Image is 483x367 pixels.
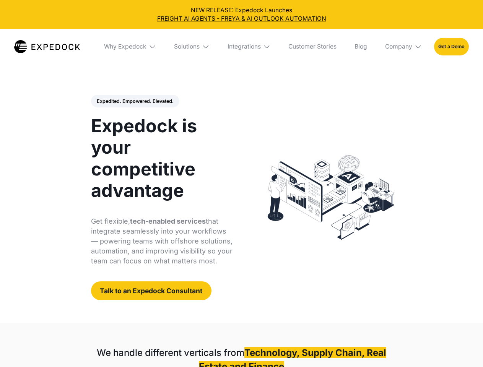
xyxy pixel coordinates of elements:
a: FREIGHT AI AGENTS - FREYA & AI OUTLOOK AUTOMATION [6,15,477,23]
a: Customer Stories [282,29,342,65]
iframe: Chat Widget [445,330,483,367]
a: Blog [348,29,373,65]
div: Integrations [228,43,261,50]
div: Why Expedock [98,29,162,65]
div: Why Expedock [104,43,146,50]
div: Integrations [221,29,276,65]
div: Company [379,29,428,65]
div: Solutions [168,29,216,65]
p: Get flexible, that integrate seamlessly into your workflows — powering teams with offshore soluti... [91,216,233,266]
a: Get a Demo [434,38,469,55]
div: NEW RELEASE: Expedock Launches [6,6,477,23]
a: Talk to an Expedock Consultant [91,281,211,300]
strong: We handle different verticals from [97,347,244,358]
div: Solutions [174,43,200,50]
div: Company [385,43,412,50]
strong: tech-enabled services [130,217,206,225]
h1: Expedock is your competitive advantage [91,115,233,201]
